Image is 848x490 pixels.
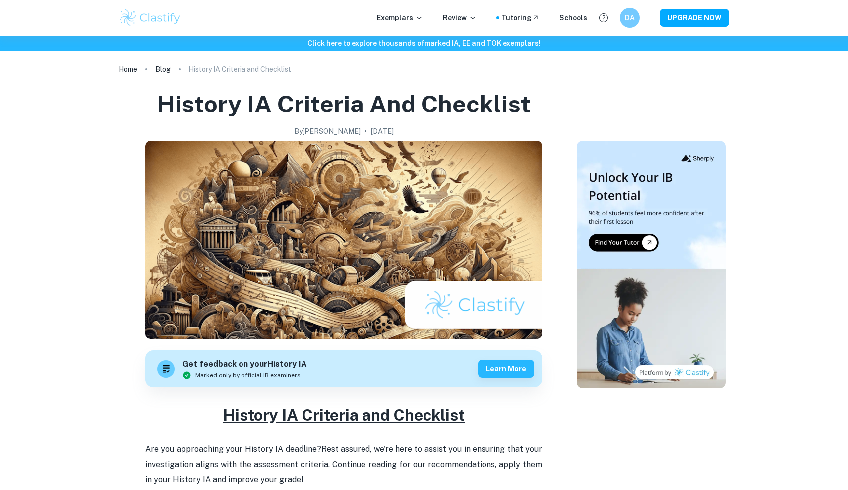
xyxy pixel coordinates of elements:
[501,12,540,23] a: Tutoring
[377,12,423,23] p: Exemplars
[195,371,301,380] span: Marked only by official IB examiners
[559,12,587,23] a: Schools
[443,12,477,23] p: Review
[364,126,367,137] p: •
[620,8,640,28] button: DA
[145,444,544,484] span: Rest assured, we're here to assist you in ensuring that your investigation aligns with the assess...
[145,141,542,339] img: History IA Criteria and Checklist cover image
[119,8,182,28] img: Clastify logo
[145,350,542,387] a: Get feedback on yourHistory IAMarked only by official IB examinersLearn more
[145,444,321,454] span: Are you approaching your History IA deadline?
[294,126,361,137] h2: By [PERSON_NAME]
[595,9,612,26] button: Help and Feedback
[478,360,534,378] button: Learn more
[155,62,171,76] a: Blog
[157,88,531,120] h1: History IA Criteria and Checklist
[119,62,137,76] a: Home
[182,358,307,371] h6: Get feedback on your History IA
[577,141,726,388] img: Thumbnail
[188,64,291,75] p: History IA Criteria and Checklist
[660,9,729,27] button: UPGRADE NOW
[371,126,394,137] h2: [DATE]
[223,406,465,424] u: History IA Criteria and Checklist
[624,12,636,23] h6: DA
[2,38,846,49] h6: Click here to explore thousands of marked IA, EE and TOK exemplars !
